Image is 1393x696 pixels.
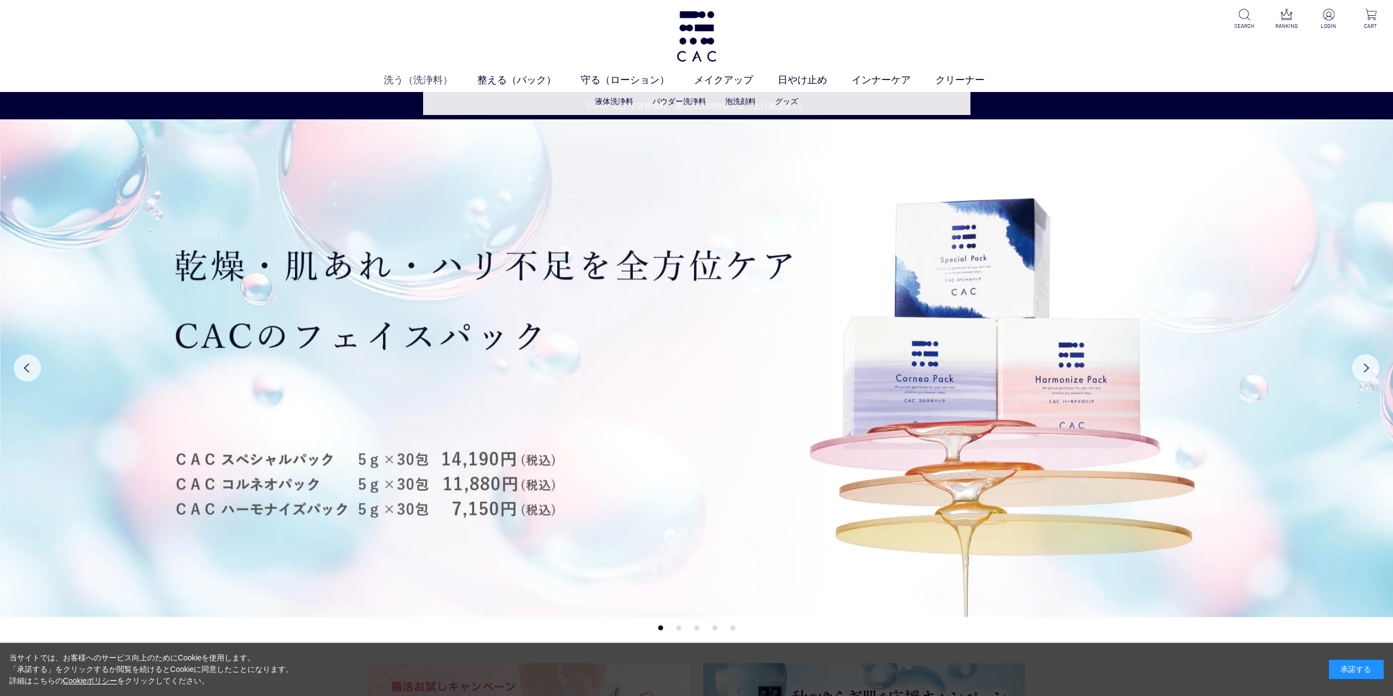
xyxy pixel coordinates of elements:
a: クリーナー [935,73,1009,88]
a: 泡洗顔料 [725,97,756,106]
a: メイクアップ [694,73,778,88]
a: 5,500円以上で送料無料・最短当日16時迄発送（土日祝は除く） [1,100,1392,112]
button: 5 of 5 [730,625,735,630]
a: パウダー洗浄料 [652,97,706,106]
button: Previous [14,354,41,382]
div: 当サイトでは、お客様へのサービス向上のためにCookieを使用します。 「承諾する」をクリックするか閲覧を続けるとCookieに同意したことになります。 詳細はこちらの をクリックしてください。 [9,652,294,687]
a: 整える（パック） [477,73,581,88]
a: 守る（ローション） [581,73,694,88]
button: 3 of 5 [694,625,699,630]
div: 承諾する [1329,660,1384,679]
p: RANKING [1273,22,1300,30]
a: 洗う（洗浄料） [384,73,477,88]
a: インナーケア [852,73,935,88]
a: グッズ [775,97,798,106]
a: Cookieポリシー [63,676,118,685]
a: SEARCH [1231,9,1258,30]
button: 2 of 5 [676,625,681,630]
button: 1 of 5 [658,625,663,630]
img: logo [674,11,719,62]
button: Next [1352,354,1379,382]
a: CART [1357,9,1384,30]
button: 4 of 5 [712,625,717,630]
p: CART [1357,22,1384,30]
a: 液体洗浄料 [595,97,633,106]
a: RANKING [1273,9,1300,30]
p: LOGIN [1315,22,1342,30]
a: LOGIN [1315,9,1342,30]
a: 日やけ止め [778,73,852,88]
p: SEARCH [1231,22,1258,30]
